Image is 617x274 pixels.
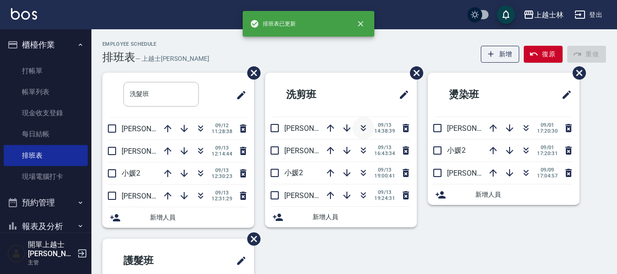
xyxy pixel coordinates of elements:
button: 預約管理 [4,191,88,215]
span: 09/13 [374,167,395,173]
span: 09/13 [374,189,395,195]
span: 16:43:34 [374,150,395,156]
span: 09/01 [537,145,558,150]
img: Logo [11,8,37,20]
a: 現金收支登錄 [4,102,88,124]
h2: Employee Schedule [102,41,209,47]
input: 排版標題 [123,82,199,107]
span: 修改班表的標題 [230,84,247,106]
span: [PERSON_NAME]8 [447,124,506,133]
button: 登出 [571,6,606,23]
span: 刪除班表 [240,226,262,253]
span: 09/13 [212,190,232,196]
img: Person [7,244,26,263]
span: 14:38:39 [374,128,395,134]
span: 19:00:41 [374,173,395,179]
span: [PERSON_NAME]8 [122,147,181,156]
button: save [497,5,515,24]
span: 09/13 [212,167,232,173]
button: 上越士林 [520,5,567,24]
span: [PERSON_NAME]12 [122,192,185,200]
a: 每日結帳 [4,124,88,145]
span: 排班表已更新 [250,19,296,28]
span: 09/01 [537,122,558,128]
span: 新增人員 [475,190,572,199]
span: 19:24:31 [374,195,395,201]
button: close [351,14,371,34]
span: 09/13 [212,145,232,151]
span: 17:04:57 [537,173,558,179]
button: 新增 [481,46,520,63]
span: 小媛2 [284,168,303,177]
a: 帳單列表 [4,81,88,102]
div: 新增人員 [265,207,417,227]
span: 17:20:30 [537,128,558,134]
h5: 開單上越士[PERSON_NAME] [28,240,74,258]
span: 刪除班表 [240,59,262,86]
button: 櫃檯作業 [4,33,88,57]
span: 09/12 [212,123,232,129]
span: 09/09 [537,167,558,173]
div: 上越士林 [534,9,564,21]
h6: — 上越士[PERSON_NAME] [135,54,209,64]
span: 12:14:44 [212,151,232,157]
button: 復原 [524,46,563,63]
span: 修改班表的標題 [393,84,410,106]
h3: 排班表 [102,51,135,64]
h2: 洗剪班 [272,78,362,111]
span: 12:30:23 [212,173,232,179]
button: 報表及分析 [4,215,88,238]
span: 新增人員 [313,212,410,222]
span: 小媛2 [122,169,140,177]
a: 排班表 [4,145,88,166]
span: [PERSON_NAME]12 [284,124,347,133]
span: 09/13 [374,145,395,150]
span: 12:31:29 [212,196,232,202]
span: 刪除班表 [403,59,425,86]
span: 09/13 [374,122,395,128]
span: 小媛2 [447,146,466,155]
span: 新增人員 [150,213,247,222]
a: 現場電腦打卡 [4,166,88,187]
span: [PERSON_NAME]12 [284,146,347,155]
div: 新增人員 [102,207,254,228]
div: 新增人員 [428,184,580,205]
span: [PERSON_NAME]8 [284,191,343,200]
a: 打帳單 [4,60,88,81]
span: 17:20:31 [537,150,558,156]
span: [PERSON_NAME]12 [122,124,185,133]
h2: 燙染班 [435,78,524,111]
span: [PERSON_NAME]12 [447,169,510,177]
p: 主管 [28,258,74,267]
span: 修改班表的標題 [230,250,247,272]
span: 11:28:38 [212,129,232,134]
span: 修改班表的標題 [556,84,572,106]
span: 刪除班表 [566,59,587,86]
